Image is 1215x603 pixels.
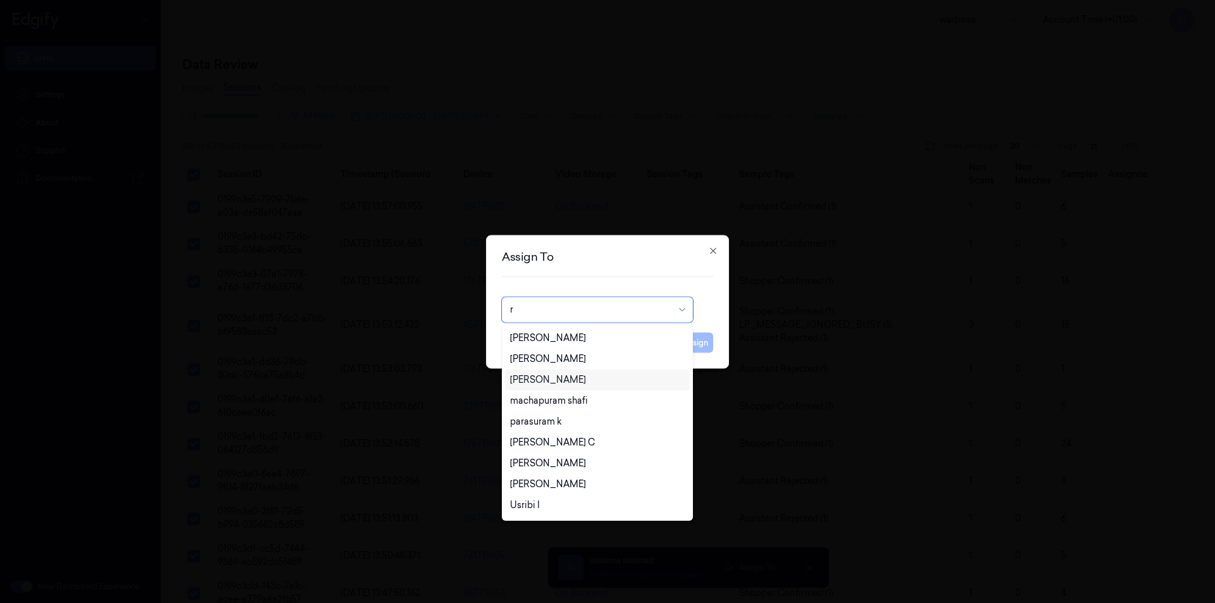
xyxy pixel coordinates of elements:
div: [PERSON_NAME] [510,352,586,366]
div: [PERSON_NAME] [510,478,586,491]
div: Usribi I [510,499,540,512]
div: [PERSON_NAME] [510,373,586,387]
div: machapuram shafi [510,394,588,407]
div: [PERSON_NAME] [510,332,586,345]
div: [PERSON_NAME] C [510,436,595,449]
h2: Assign To [502,251,713,262]
div: [PERSON_NAME] [510,457,586,470]
div: parasuram k [510,415,562,428]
